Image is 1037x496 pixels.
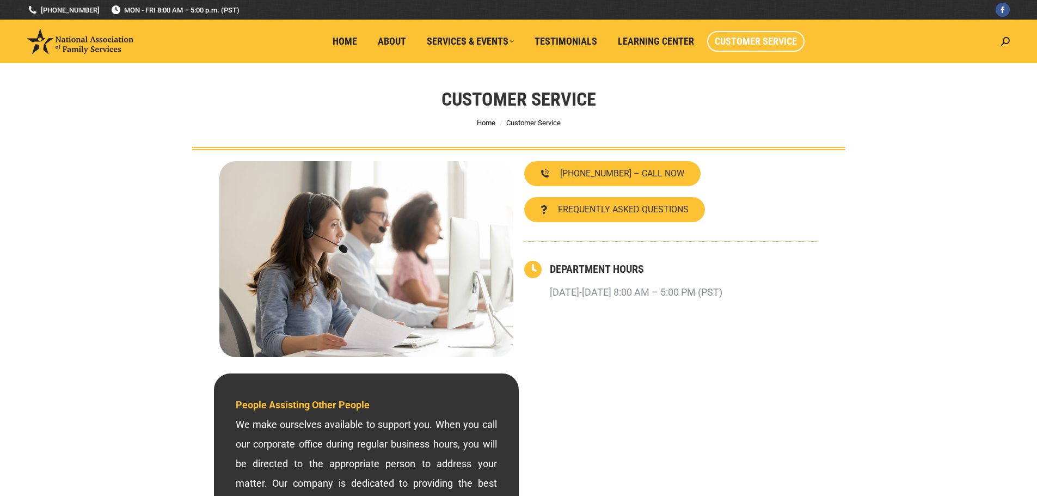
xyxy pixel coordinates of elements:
[27,5,100,15] a: [PHONE_NUMBER]
[558,205,689,214] span: FREQUENTLY ASKED QUESTIONS
[524,197,705,222] a: FREQUENTLY ASKED QUESTIONS
[378,35,406,47] span: About
[550,283,722,302] p: [DATE]-[DATE] 8:00 AM – 5:00 PM (PST)
[333,35,357,47] span: Home
[550,262,644,275] a: DEPARTMENT HOURS
[325,31,365,52] a: Home
[524,161,701,186] a: [PHONE_NUMBER] – CALL NOW
[27,29,133,54] img: National Association of Family Services
[506,119,561,127] span: Customer Service
[370,31,414,52] a: About
[219,161,513,357] img: Contact National Association of Family Services
[707,31,805,52] a: Customer Service
[715,35,797,47] span: Customer Service
[111,5,240,15] span: MON - FRI 8:00 AM – 5:00 p.m. (PST)
[427,35,514,47] span: Services & Events
[236,399,370,411] span: People Assisting Other People
[610,31,702,52] a: Learning Center
[527,31,605,52] a: Testimonials
[477,119,495,127] a: Home
[996,3,1010,17] a: Facebook page opens in new window
[618,35,694,47] span: Learning Center
[441,87,596,111] h1: Customer Service
[535,35,597,47] span: Testimonials
[560,169,684,178] span: [PHONE_NUMBER] – CALL NOW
